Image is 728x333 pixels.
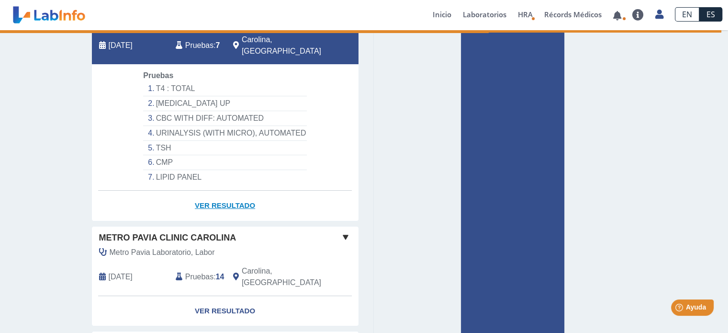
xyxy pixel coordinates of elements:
[699,7,722,22] a: ES
[143,81,306,96] li: T4 : TOTAL
[143,126,306,141] li: URINALYSIS (WITH MICRO), AUTOMATED
[143,71,173,80] span: Pruebas
[143,170,306,184] li: LIPID PANEL
[643,296,717,322] iframe: Help widget launcher
[242,265,321,288] span: Carolina, PR
[216,273,224,281] b: 14
[110,247,215,258] span: Metro Pavia Laboratorio, Labor
[168,265,226,288] div: :
[92,191,358,221] a: Ver Resultado
[143,96,306,111] li: [MEDICAL_DATA] UP
[216,41,220,49] b: 7
[168,34,226,57] div: :
[518,10,533,19] span: HRA
[143,141,306,156] li: TSH
[675,7,699,22] a: EN
[92,296,358,326] a: Ver Resultado
[109,40,133,51] span: 2025-10-02
[185,40,213,51] span: Pruebas
[109,271,133,283] span: 2025-04-28
[143,155,306,170] li: CMP
[185,271,213,283] span: Pruebas
[242,34,321,57] span: Carolina, PR
[99,231,236,244] span: Metro Pavia Clinic Carolina
[143,111,306,126] li: CBC WITH DIFF: AUTOMATED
